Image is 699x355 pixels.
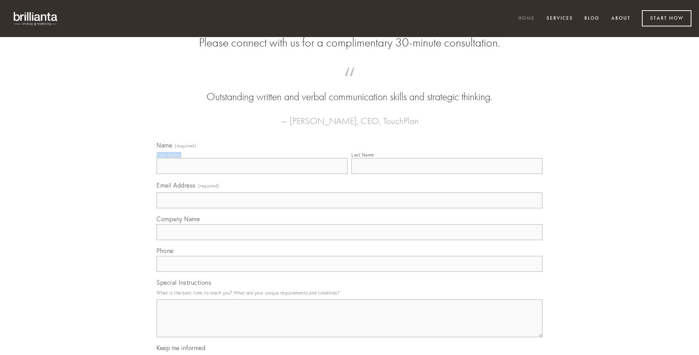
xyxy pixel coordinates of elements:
[606,12,635,25] a: About
[157,247,174,254] span: Phone
[642,10,691,26] a: Start Now
[157,141,172,149] span: Name
[579,12,604,25] a: Blog
[351,152,374,158] div: Last Name
[157,36,542,50] h2: Please connect with us for a complimentary 30-minute consultation.
[169,104,530,129] figcaption: — [PERSON_NAME], CEO, TouchPlan
[8,8,64,29] img: brillianta - research, strategy, marketing
[542,12,578,25] a: Services
[169,75,530,90] span: “
[157,181,196,189] span: Email Address
[169,75,530,104] blockquote: Outstanding written and verbal communication skills and strategic thinking.
[157,152,180,158] div: First Name
[157,279,211,286] span: Special Instructions
[157,344,205,352] span: Keep me informed
[175,144,196,148] span: (required)
[157,215,200,223] span: Company Name
[513,12,540,25] a: Home
[198,181,219,191] span: (required)
[157,288,542,298] p: What is the best time to reach you? What are your unique requirements and timelines?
